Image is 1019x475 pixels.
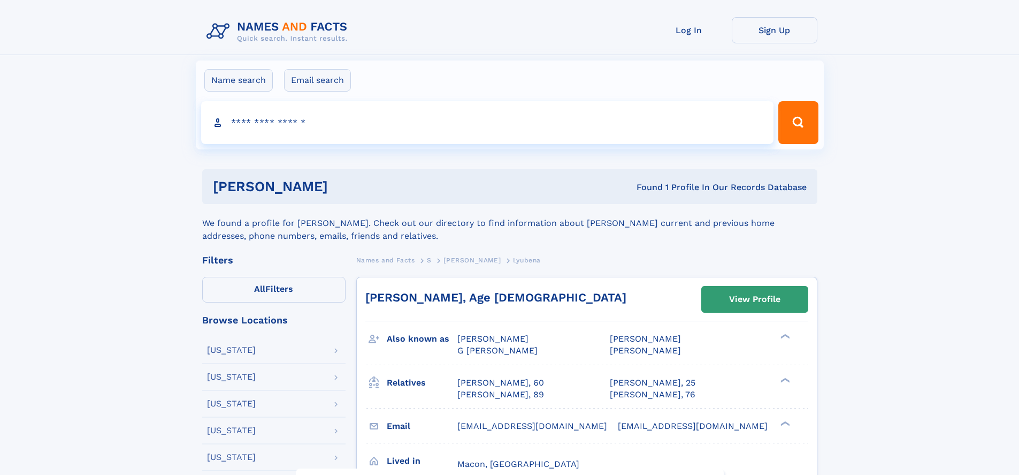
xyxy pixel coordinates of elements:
[778,101,818,144] button: Search Button
[457,377,544,389] a: [PERSON_NAME], 60
[387,452,457,470] h3: Lived in
[457,459,579,469] span: Macon, [GEOGRAPHIC_DATA]
[365,291,626,304] a: [PERSON_NAME], Age [DEMOGRAPHIC_DATA]
[387,417,457,435] h3: Email
[284,69,351,92] label: Email search
[610,345,681,356] span: [PERSON_NAME]
[457,345,538,356] span: G [PERSON_NAME]
[443,257,501,264] span: [PERSON_NAME]
[202,255,346,265] div: Filters
[207,373,256,381] div: [US_STATE]
[729,287,780,312] div: View Profile
[778,376,791,383] div: ❯
[201,101,774,144] input: search input
[482,182,807,193] div: Found 1 Profile In Our Records Database
[202,315,346,325] div: Browse Locations
[387,330,457,348] h3: Also known as
[427,257,432,264] span: S
[610,377,695,389] a: [PERSON_NAME], 25
[207,426,256,435] div: [US_STATE]
[387,374,457,392] h3: Relatives
[778,333,791,340] div: ❯
[254,284,265,294] span: All
[202,17,356,46] img: Logo Names and Facts
[610,334,681,344] span: [PERSON_NAME]
[213,180,482,193] h1: [PERSON_NAME]
[207,346,256,355] div: [US_STATE]
[618,421,768,431] span: [EMAIL_ADDRESS][DOMAIN_NAME]
[427,253,432,267] a: S
[732,17,817,43] a: Sign Up
[457,421,607,431] span: [EMAIL_ADDRESS][DOMAIN_NAME]
[610,389,695,401] a: [PERSON_NAME], 76
[457,334,528,344] span: [PERSON_NAME]
[202,204,817,243] div: We found a profile for [PERSON_NAME]. Check out our directory to find information about [PERSON_N...
[457,389,544,401] a: [PERSON_NAME], 89
[513,257,541,264] span: Lyubena
[702,286,808,312] a: View Profile
[207,453,256,462] div: [US_STATE]
[443,253,501,267] a: [PERSON_NAME]
[207,399,256,408] div: [US_STATE]
[356,253,415,267] a: Names and Facts
[204,69,273,92] label: Name search
[646,17,732,43] a: Log In
[202,277,346,303] label: Filters
[778,420,791,427] div: ❯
